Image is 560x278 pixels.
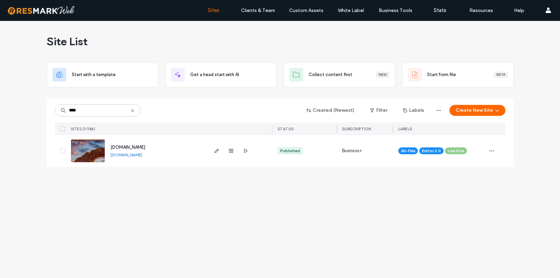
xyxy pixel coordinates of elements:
div: Beta [494,72,508,78]
span: Editor 2.0 [422,148,441,154]
span: Start with a template [72,71,116,78]
div: Published [280,148,300,154]
label: Business Tools [379,8,412,13]
label: Stats [434,7,446,13]
label: Resources [469,8,493,13]
span: Get a head start with AI [190,71,239,78]
label: White Label [338,8,364,13]
button: Created (Newest) [300,105,361,116]
span: Business+ [342,147,362,154]
span: Collect content first [309,71,352,78]
button: Create New Site [449,105,505,116]
a: [DOMAIN_NAME] [111,145,145,150]
button: Labels [397,105,430,116]
a: [DOMAIN_NAME] [111,152,142,157]
label: Clients & Team [241,8,275,13]
span: Help [16,5,30,11]
span: Start from file [427,71,456,78]
div: Get a head start with AI [165,62,277,87]
span: Site List [47,35,88,48]
div: Collect content firstNew [284,62,395,87]
span: STATUS [277,126,294,131]
div: New [376,72,389,78]
span: All-Flex [401,148,415,154]
button: Filter [363,105,394,116]
span: LABELS [398,126,412,131]
div: Start with a template [47,62,158,87]
span: Live Site [448,148,464,154]
span: SUBSCRIPTION [342,126,371,131]
label: Help [514,8,524,13]
span: SITES (1/186) [71,126,95,131]
label: Sites [208,7,219,13]
div: Start from fileBeta [402,62,514,87]
label: Custom Assets [289,8,323,13]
